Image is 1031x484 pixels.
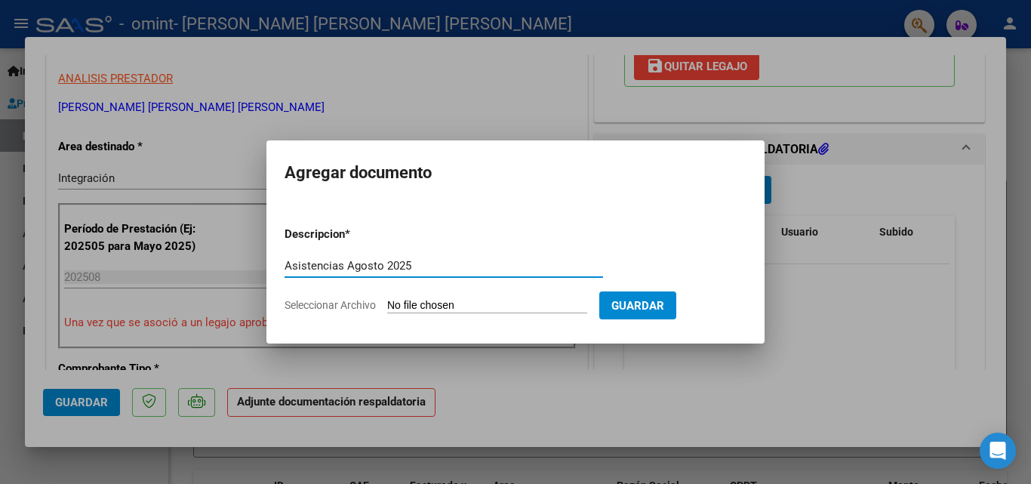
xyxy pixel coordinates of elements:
div: Open Intercom Messenger [980,433,1016,469]
span: Guardar [611,299,664,313]
span: Seleccionar Archivo [285,299,376,311]
button: Guardar [599,291,676,319]
p: Descripcion [285,226,423,243]
h2: Agregar documento [285,159,746,187]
